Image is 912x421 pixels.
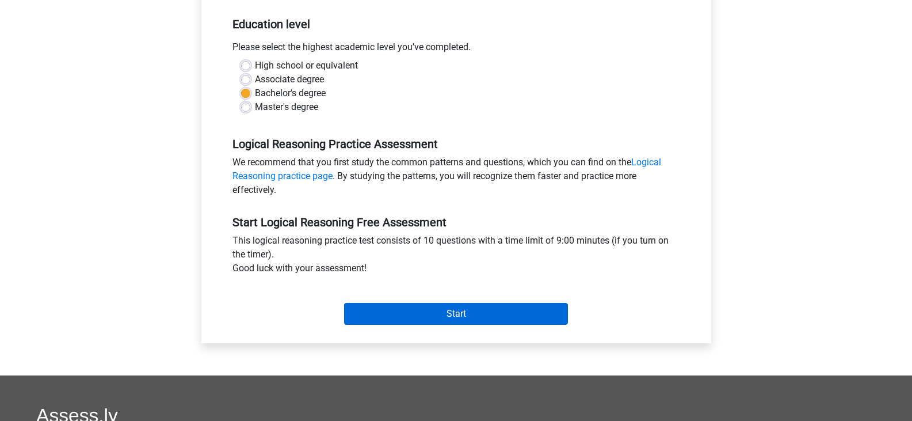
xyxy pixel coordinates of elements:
h5: Logical Reasoning Practice Assessment [232,137,680,151]
h5: Education level [232,13,680,36]
label: Master's degree [255,100,318,114]
label: Bachelor's degree [255,86,326,100]
div: This logical reasoning practice test consists of 10 questions with a time limit of 9:00 minutes (... [224,234,689,280]
div: We recommend that you first study the common patterns and questions, which you can find on the . ... [224,155,689,202]
h5: Start Logical Reasoning Free Assessment [232,215,680,229]
input: Start [344,303,568,325]
div: Please select the highest academic level you’ve completed. [224,40,689,59]
label: High school or equivalent [255,59,358,73]
label: Associate degree [255,73,324,86]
